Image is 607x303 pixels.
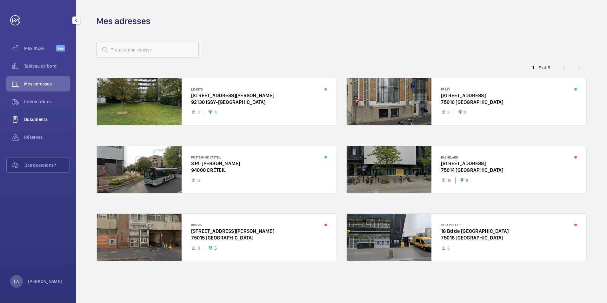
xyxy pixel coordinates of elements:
span: Beta [56,45,65,51]
span: Réserves [24,134,70,140]
span: Interventions [24,98,70,105]
span: Mes adresses [24,81,70,87]
p: [PERSON_NAME] [28,278,62,285]
span: Tableau de bord [24,63,70,69]
input: Trouvez une adresse [97,42,199,58]
span: Des questions? [24,162,70,168]
div: 1 – 6 of 6 [532,64,550,71]
p: LA [14,278,19,285]
span: Maximize [24,45,56,51]
h1: Mes adresses [97,15,150,27]
span: Documents [24,116,70,123]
